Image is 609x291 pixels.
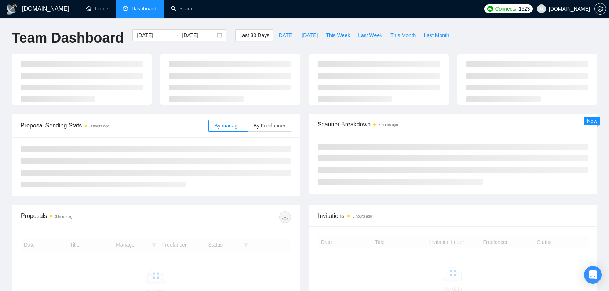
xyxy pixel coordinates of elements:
[21,121,208,130] span: Proposal Sending Stats
[171,6,198,12] a: searchScanner
[173,32,179,38] span: swap-right
[277,31,293,39] span: [DATE]
[318,120,588,129] span: Scanner Breakdown
[254,123,285,129] span: By Freelancer
[55,215,74,219] time: 3 hours ago
[235,29,273,41] button: Last 30 Days
[379,123,398,127] time: 3 hours ago
[495,5,517,13] span: Connects:
[584,266,602,284] div: Open Intercom Messenger
[137,31,170,39] input: Start date
[90,124,109,128] time: 3 hours ago
[354,29,386,41] button: Last Week
[358,31,382,39] span: Last Week
[353,214,372,218] time: 3 hours ago
[424,31,449,39] span: Last Month
[487,6,493,12] img: upwork-logo.png
[214,123,242,129] span: By manager
[239,31,269,39] span: Last 30 Days
[86,6,108,12] a: homeHome
[386,29,420,41] button: This Month
[123,6,128,11] span: dashboard
[6,3,18,15] img: logo
[298,29,322,41] button: [DATE]
[302,31,318,39] span: [DATE]
[21,211,156,223] div: Proposals
[519,5,530,13] span: 1523
[326,31,350,39] span: This Week
[173,32,179,38] span: to
[182,31,215,39] input: End date
[420,29,453,41] button: Last Month
[390,31,416,39] span: This Month
[132,6,156,12] span: Dashboard
[322,29,354,41] button: This Week
[587,118,597,124] span: New
[594,6,606,12] a: setting
[318,211,588,220] span: Invitations
[595,6,606,12] span: setting
[12,29,124,47] h1: Team Dashboard
[273,29,298,41] button: [DATE]
[594,3,606,15] button: setting
[539,6,544,11] span: user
